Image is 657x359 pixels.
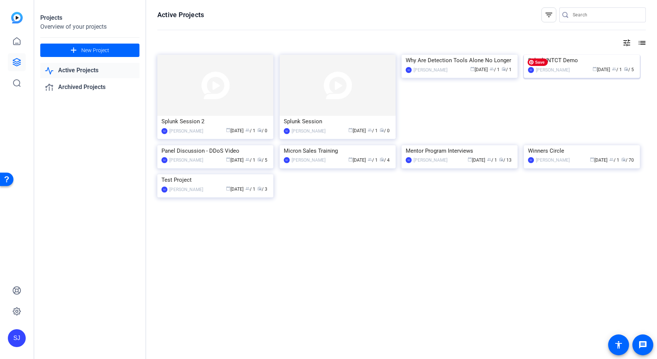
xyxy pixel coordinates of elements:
[157,10,204,19] h1: Active Projects
[499,157,503,162] span: radio
[590,157,594,162] span: calendar_today
[257,128,267,133] span: / 0
[348,128,366,133] span: [DATE]
[490,67,494,71] span: group
[245,187,255,192] span: / 1
[368,128,372,132] span: group
[609,158,619,163] span: / 1
[621,157,626,162] span: radio
[536,66,570,74] div: [PERSON_NAME]
[528,58,548,66] span: Save
[380,128,384,132] span: radio
[590,158,607,163] span: [DATE]
[637,38,646,47] mat-icon: list
[292,127,326,135] div: [PERSON_NAME]
[470,67,475,71] span: calendar_today
[406,67,412,73] div: SJ
[406,145,513,156] div: Mentor Program Interviews
[528,67,534,73] div: SJ
[284,116,392,127] div: Splunk Session
[622,38,631,47] mat-icon: tune
[348,157,353,162] span: calendar_today
[257,158,267,163] span: / 5
[348,128,353,132] span: calendar_today
[245,157,250,162] span: group
[487,158,497,163] span: / 1
[470,67,488,72] span: [DATE]
[169,186,203,193] div: [PERSON_NAME]
[502,67,506,71] span: radio
[284,128,290,134] div: SJ
[624,67,628,71] span: radio
[468,158,485,163] span: [DATE]
[502,67,512,72] span: / 1
[528,145,636,156] div: Winners Circle
[161,128,167,134] div: SJ
[612,67,616,71] span: group
[40,44,139,57] button: New Project
[161,116,269,127] div: Splunk Session 2
[169,156,203,164] div: [PERSON_NAME]
[624,67,634,72] span: / 5
[161,145,269,156] div: Panel Discussion - DDoS Video
[284,145,392,156] div: Micron Sales Training
[169,127,203,135] div: [PERSON_NAME]
[592,67,597,71] span: calendar_today
[245,128,250,132] span: group
[406,55,513,66] div: Why Are Detection Tools Alone No Longer
[528,55,636,66] div: Splunk/NTCT Demo
[609,157,614,162] span: group
[226,128,243,133] span: [DATE]
[414,156,447,164] div: [PERSON_NAME]
[40,13,139,22] div: Projects
[406,157,412,163] div: SJ
[284,157,290,163] div: SJ
[257,157,262,162] span: radio
[226,186,230,191] span: calendar_today
[40,63,139,78] a: Active Projects
[226,157,230,162] span: calendar_today
[8,329,26,347] div: SJ
[161,187,167,193] div: SJ
[621,158,634,163] span: / 70
[614,340,623,349] mat-icon: accessibility
[245,186,250,191] span: group
[40,80,139,95] a: Archived Projects
[368,157,372,162] span: group
[592,67,610,72] span: [DATE]
[40,22,139,31] div: Overview of your projects
[226,128,230,132] span: calendar_today
[499,158,512,163] span: / 13
[161,157,167,163] div: SJ
[69,46,78,55] mat-icon: add
[226,158,243,163] span: [DATE]
[292,156,326,164] div: [PERSON_NAME]
[414,66,447,74] div: [PERSON_NAME]
[257,187,267,192] span: / 3
[226,187,243,192] span: [DATE]
[245,128,255,133] span: / 1
[81,47,109,54] span: New Project
[161,174,269,185] div: Test Project
[573,10,640,19] input: Search
[380,157,384,162] span: radio
[468,157,472,162] span: calendar_today
[528,157,534,163] div: SJ
[257,186,262,191] span: radio
[536,156,570,164] div: [PERSON_NAME]
[348,158,366,163] span: [DATE]
[544,10,553,19] mat-icon: filter_list
[245,158,255,163] span: / 1
[487,157,491,162] span: group
[257,128,262,132] span: radio
[368,128,378,133] span: / 1
[612,67,622,72] span: / 1
[380,128,390,133] span: / 0
[380,158,390,163] span: / 4
[638,340,647,349] mat-icon: message
[368,158,378,163] span: / 1
[490,67,500,72] span: / 1
[11,12,23,23] img: blue-gradient.svg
